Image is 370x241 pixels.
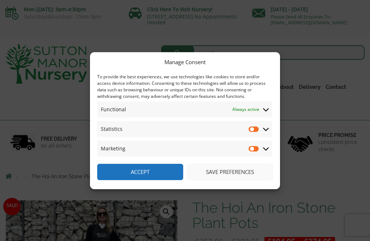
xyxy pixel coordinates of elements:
[187,164,273,180] button: Save preferences
[97,101,272,117] summary: Functional Always active
[101,125,122,133] span: Statistics
[97,141,272,157] summary: Marketing
[97,74,272,100] div: To provide the best experiences, we use technologies like cookies to store and/or access device i...
[101,105,126,114] span: Functional
[97,121,272,137] summary: Statistics
[101,144,125,153] span: Marketing
[232,105,259,114] span: Always active
[97,164,183,180] button: Accept
[164,58,206,66] div: Manage Consent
